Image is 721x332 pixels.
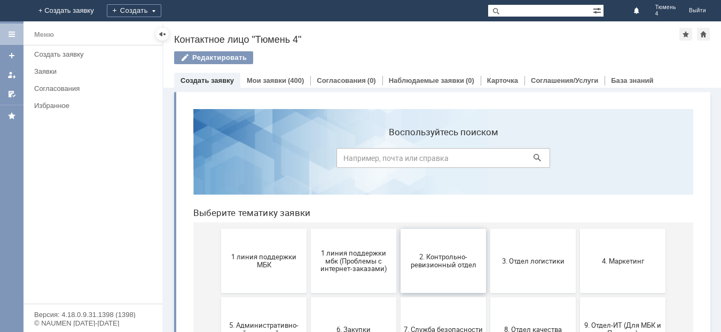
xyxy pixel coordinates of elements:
[9,107,508,118] header: Выберите тематику заявки
[309,225,388,233] span: 8. Отдел качества
[156,28,169,41] div: Скрыть меню
[679,28,692,41] div: Добавить в избранное
[611,76,653,84] a: База знаний
[36,265,122,329] button: Бухгалтерия (для мбк)
[389,76,464,84] a: Наблюдаемые заявки
[152,48,365,67] input: Например, почта или справка
[129,293,208,301] span: Отдел ИТ (1С)
[34,50,156,58] div: Создать заявку
[3,66,20,83] a: Мои заявки
[398,221,477,237] span: 9. Отдел-ИТ (Для МБК и Пекарни)
[34,84,156,92] div: Согласования
[34,320,152,327] div: © NAUMEN [DATE]-[DATE]
[395,128,481,192] button: 4. Маркетинг
[126,265,211,329] button: Отдел ИТ (1С)
[40,293,119,301] span: Бухгалтерия (для мбк)
[395,197,481,261] button: 9. Отдел-ИТ (Для МБК и Пекарни)
[107,4,161,17] div: Создать
[34,102,144,110] div: Избранное
[395,265,481,329] button: Финансовый отдел
[34,311,152,318] div: Версия: 4.18.0.9.31.1398 (1398)
[129,148,208,172] span: 1 линия поддержки мбк (Проблемы с интернет-заказами)
[30,80,160,97] a: Согласования
[40,152,119,168] span: 1 линия поддержки МБК
[317,76,366,84] a: Согласования
[593,5,604,15] span: Расширенный поиск
[367,76,376,84] div: (0)
[219,289,298,305] span: Отдел-ИТ (Битрикс24 и CRM)
[40,221,119,237] span: 5. Административно-хозяйственный отдел
[288,76,304,84] div: (400)
[181,76,234,84] a: Создать заявку
[30,63,160,80] a: Заявки
[3,86,20,103] a: Мои согласования
[216,197,301,261] button: 7. Служба безопасности
[152,26,365,37] label: Воспользуйтесь поиском
[219,152,298,168] span: 2. Контрольно-ревизионный отдел
[129,225,208,233] span: 6. Закупки
[219,225,298,233] span: 7. Служба безопасности
[305,197,391,261] button: 8. Отдел качества
[305,128,391,192] button: 3. Отдел логистики
[126,128,211,192] button: 1 линия поддержки мбк (Проблемы с интернет-заказами)
[305,265,391,329] button: Отдел-ИТ (Офис)
[34,28,54,41] div: Меню
[36,197,122,261] button: 5. Административно-хозяйственный отдел
[466,76,474,84] div: (0)
[398,156,477,164] span: 4. Маркетинг
[697,28,710,41] div: Сделать домашней страницей
[126,197,211,261] button: 6. Закупки
[398,293,477,301] span: Финансовый отдел
[174,34,679,45] div: Контактное лицо "Тюмень 4"
[655,4,676,11] span: Тюмень
[216,265,301,329] button: Отдел-ИТ (Битрикс24 и CRM)
[531,76,598,84] a: Соглашения/Услуги
[3,47,20,64] a: Создать заявку
[216,128,301,192] button: 2. Контрольно-ревизионный отдел
[309,293,388,301] span: Отдел-ИТ (Офис)
[34,67,156,75] div: Заявки
[309,156,388,164] span: 3. Отдел логистики
[487,76,518,84] a: Карточка
[247,76,286,84] a: Мои заявки
[655,11,676,17] span: 4
[36,128,122,192] button: 1 линия поддержки МБК
[30,46,160,63] a: Создать заявку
